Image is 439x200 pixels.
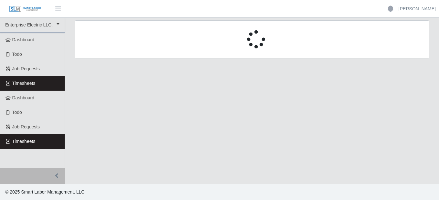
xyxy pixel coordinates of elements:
[12,95,35,100] span: Dashboard
[12,139,36,144] span: Timesheets
[9,5,41,13] img: SLM Logo
[399,5,436,12] a: [PERSON_NAME]
[5,189,84,195] span: © 2025 Smart Labor Management, LLC
[12,81,36,86] span: Timesheets
[12,37,35,42] span: Dashboard
[12,52,22,57] span: Todo
[12,110,22,115] span: Todo
[12,124,40,129] span: Job Requests
[12,66,40,71] span: Job Requests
